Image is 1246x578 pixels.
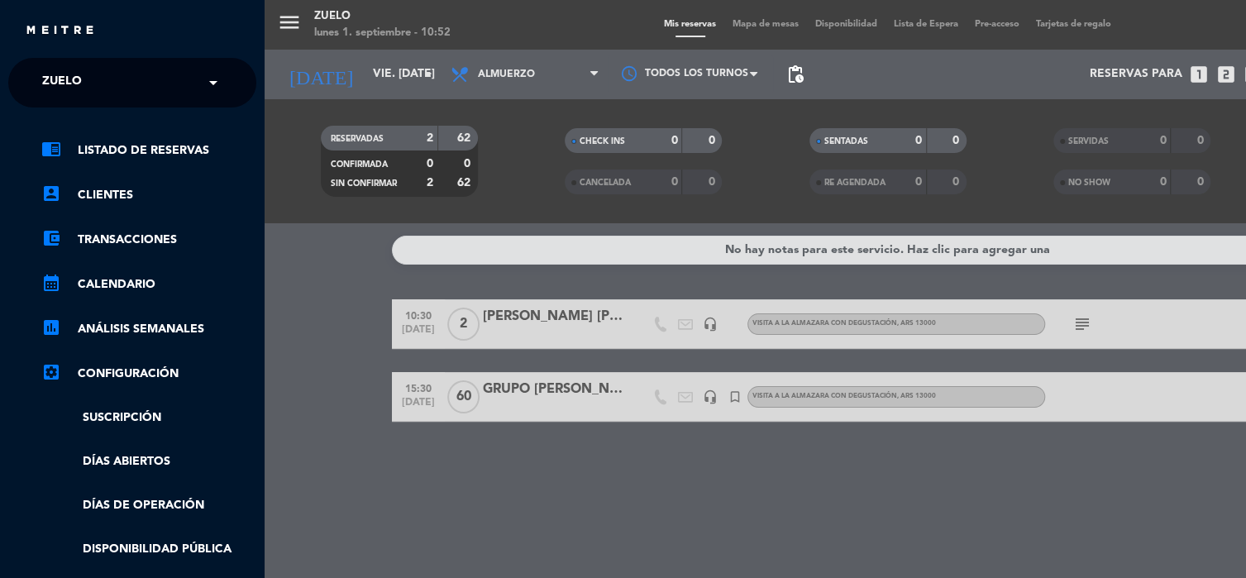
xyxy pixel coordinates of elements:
a: Configuración [41,364,256,384]
a: Disponibilidad pública [41,540,256,559]
a: chrome_reader_modeListado de Reservas [41,141,256,160]
i: settings_applications [41,362,61,382]
a: account_balance_walletTransacciones [41,230,256,250]
a: Días abiertos [41,452,256,471]
img: MEITRE [25,25,95,37]
span: pending_actions [785,64,805,84]
a: Suscripción [41,408,256,428]
a: calendar_monthCalendario [41,275,256,294]
a: assessmentANÁLISIS SEMANALES [41,319,256,339]
i: chrome_reader_mode [41,139,61,159]
i: account_balance_wallet [41,228,61,248]
a: account_boxClientes [41,185,256,205]
span: Zuelo [42,65,82,100]
i: calendar_month [41,273,61,293]
a: Días de Operación [41,496,256,515]
i: assessment [41,318,61,337]
i: account_box [41,184,61,203]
